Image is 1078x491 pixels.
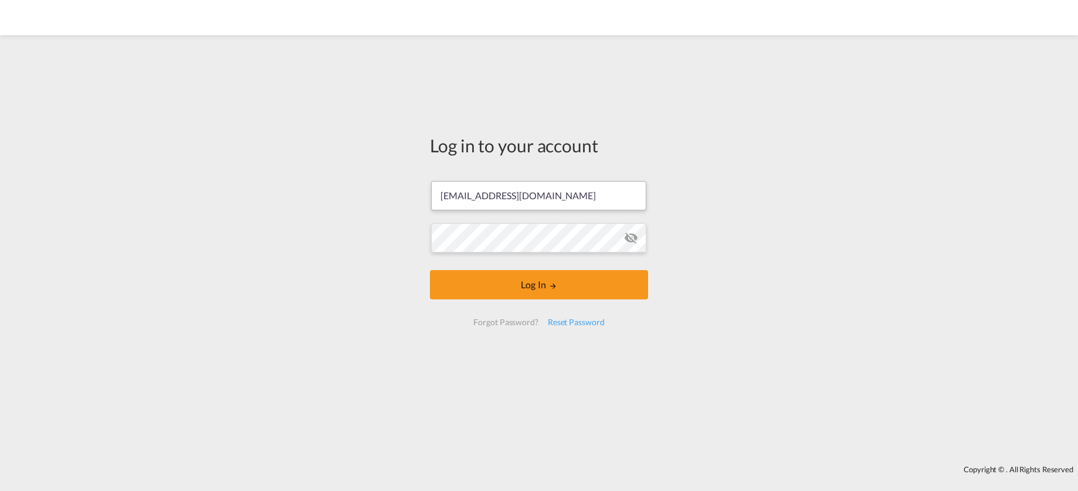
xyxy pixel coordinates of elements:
[624,231,638,245] md-icon: icon-eye-off
[469,312,543,333] div: Forgot Password?
[430,270,648,299] button: LOGIN
[543,312,609,333] div: Reset Password
[430,133,648,158] div: Log in to your account
[431,181,646,210] input: Enter email/phone number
